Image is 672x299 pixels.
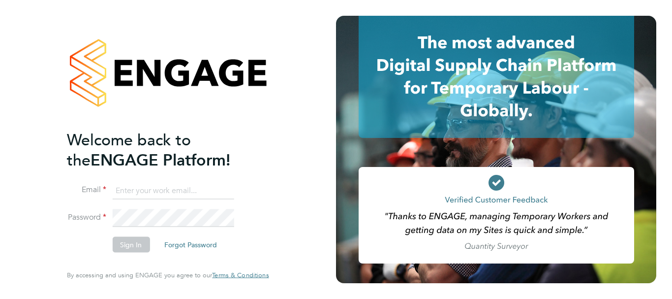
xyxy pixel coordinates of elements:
[67,212,106,223] label: Password
[67,130,259,170] h2: ENGAGE Platform!
[212,271,269,279] a: Terms & Conditions
[67,271,269,279] span: By accessing and using ENGAGE you agree to our
[67,185,106,195] label: Email
[112,182,234,199] input: Enter your work email...
[67,130,191,169] span: Welcome back to the
[112,237,150,253] button: Sign In
[156,237,225,253] button: Forgot Password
